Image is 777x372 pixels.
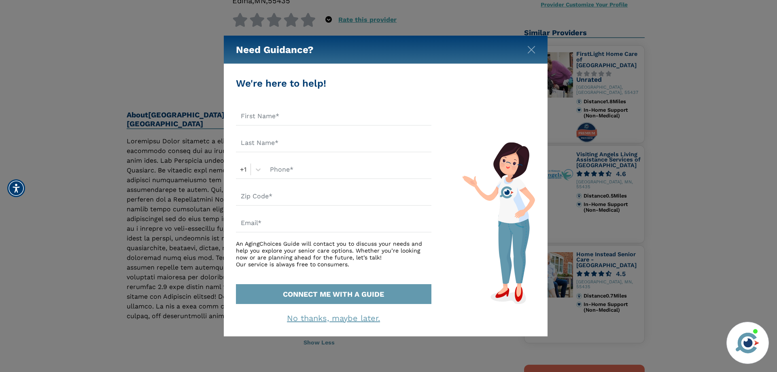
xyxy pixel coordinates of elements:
input: Last Name* [236,134,431,152]
button: Close [527,44,535,52]
h5: Need Guidance? [236,36,314,64]
div: We're here to help! [236,76,431,91]
div: Accessibility Menu [7,179,25,197]
img: modal-close.svg [527,46,535,54]
button: CONNECT ME WITH A GUIDE [236,284,431,304]
input: First Name* [236,107,431,125]
iframe: iframe [617,206,769,317]
div: An AgingChoices Guide will contact you to discuss your needs and help you explore your senior car... [236,240,431,268]
input: Phone* [265,160,431,179]
input: Email* [236,214,431,232]
a: No thanks, maybe later. [287,313,380,323]
img: avatar [734,329,761,357]
input: Zip Code* [236,187,431,206]
img: match-guide-form.svg [462,142,535,304]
